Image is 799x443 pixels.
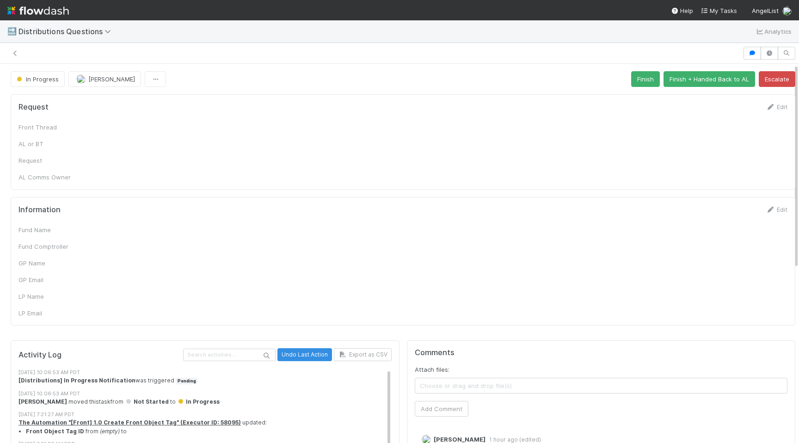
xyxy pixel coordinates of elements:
[701,6,737,15] a: My Tasks
[766,206,787,213] a: Edit
[18,292,88,301] div: LP Name
[176,378,197,384] span: Pending
[434,436,486,443] span: [PERSON_NAME]
[782,6,792,16] img: avatar_a2d05fec-0a57-4266-8476-74cda3464b0e.png
[26,427,399,436] li: from to
[18,398,399,406] div: moved this task from to
[7,3,69,18] img: logo-inverted-e16ddd16eac7371096b0.svg
[7,27,17,35] span: 🔜
[671,6,693,15] div: Help
[18,308,88,318] div: LP Email
[18,411,399,418] div: [DATE] 7:21:27 AM PDT
[759,71,795,87] button: Escalate
[18,123,88,132] div: Front Thread
[68,71,141,87] button: [PERSON_NAME]
[11,71,65,87] button: In Progress
[18,103,49,112] h5: Request
[100,428,120,435] em: (empty)
[766,103,787,111] a: Edit
[18,139,88,148] div: AL or BT
[18,258,88,268] div: GP Name
[18,369,399,376] div: [DATE] 10:06:53 AM PDT
[183,349,276,361] input: Search activities...
[755,26,792,37] a: Analytics
[631,71,660,87] button: Finish
[18,390,399,398] div: [DATE] 10:06:53 AM PDT
[752,7,779,14] span: AngelList
[18,242,88,251] div: Fund Comptroller
[76,74,86,84] img: avatar_a2d05fec-0a57-4266-8476-74cda3464b0e.png
[18,156,88,165] div: Request
[415,348,788,357] h5: Comments
[334,348,392,361] button: Export as CSV
[18,398,67,405] strong: [PERSON_NAME]
[177,398,220,405] span: In Progress
[18,225,88,234] div: Fund Name
[88,75,135,83] span: [PERSON_NAME]
[18,376,399,385] div: was triggered
[18,419,241,426] a: The Automation "[Front] 1.0 Create Front Object Tag" (Executor ID: 58095)
[15,75,59,83] span: In Progress
[664,71,755,87] button: Finish + Handed Back to AL
[18,377,135,384] strong: [Distributions] In Progress Notification
[415,401,468,417] button: Add Comment
[18,351,181,360] h5: Activity Log
[18,172,88,182] div: AL Comms Owner
[18,27,116,36] span: Distributions Questions
[18,418,399,436] div: updated:
[18,275,88,284] div: GP Email
[18,205,61,215] h5: Information
[415,365,449,374] label: Attach files:
[277,348,332,361] button: Undo Last Action
[486,436,541,443] span: 1 hour ago (edited)
[701,7,737,14] span: My Tasks
[125,398,169,405] span: Not Started
[26,428,84,435] strong: Front Object Tag ID
[415,378,787,393] span: Choose or drag and drop file(s)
